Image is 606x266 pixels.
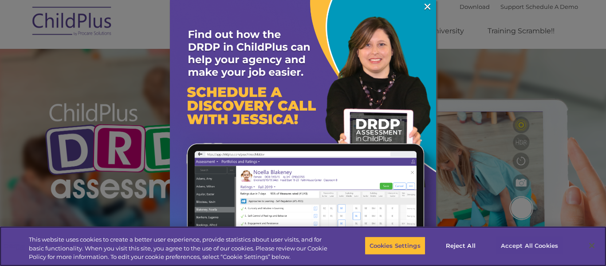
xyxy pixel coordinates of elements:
div: This website uses cookies to create a better user experience, provide statistics about user visit... [29,235,333,262]
button: Cookies Settings [365,236,425,255]
button: Close [582,236,602,255]
a: × [422,2,433,11]
button: Reject All [433,236,488,255]
button: Accept All Cookies [496,236,563,255]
